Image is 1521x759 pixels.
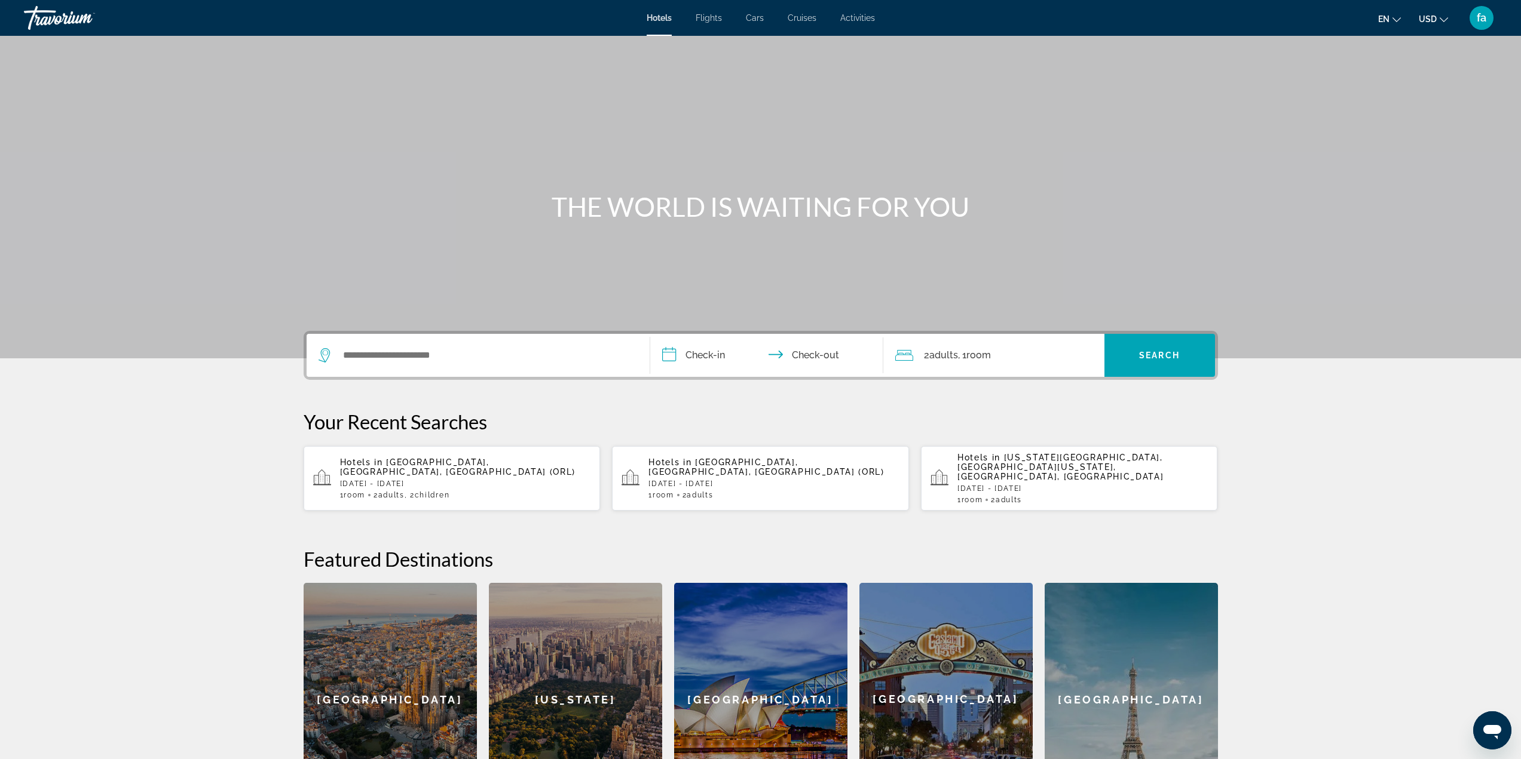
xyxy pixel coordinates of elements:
span: Room [962,496,983,504]
span: USD [1419,14,1437,24]
button: Hotels in [US_STATE][GEOGRAPHIC_DATA], [GEOGRAPHIC_DATA][US_STATE], [GEOGRAPHIC_DATA], [GEOGRAPHI... [921,445,1218,511]
a: Flights [696,13,722,23]
span: Search [1139,351,1180,360]
button: Hotels in [GEOGRAPHIC_DATA], [GEOGRAPHIC_DATA], [GEOGRAPHIC_DATA] (ORL)[DATE] - [DATE]1Room2Adults [612,445,909,511]
span: Children [415,491,449,499]
button: Check in and out dates [650,334,883,377]
span: Adults [929,349,958,361]
span: en [1378,14,1390,24]
button: Travelers: 2 adults, 0 children [883,334,1104,377]
p: [DATE] - [DATE] [957,484,1208,493]
span: 2 [683,491,714,499]
a: Cars [746,13,764,23]
span: Adults [996,496,1022,504]
span: 2 [924,347,958,364]
span: fa [1477,12,1486,24]
button: Search [1104,334,1215,377]
span: Hotels in [648,457,691,467]
div: Search widget [307,334,1215,377]
a: Travorium [24,2,143,33]
span: Room [344,491,365,499]
span: 1 [957,496,983,504]
span: 1 [340,491,365,499]
span: , 1 [958,347,991,364]
span: 1 [648,491,674,499]
iframe: Button to launch messaging window [1473,711,1511,749]
h1: THE WORLD IS WAITING FOR YOU [537,191,985,222]
span: Hotels in [957,453,1000,462]
p: Your Recent Searches [304,410,1218,434]
a: Activities [840,13,875,23]
p: [DATE] - [DATE] [648,480,899,488]
span: Room [653,491,674,499]
span: [GEOGRAPHIC_DATA], [GEOGRAPHIC_DATA], [GEOGRAPHIC_DATA] (ORL) [340,457,576,477]
span: , 2 [405,491,450,499]
a: Cruises [788,13,816,23]
span: 2 [374,491,405,499]
span: Adults [378,491,405,499]
p: [DATE] - [DATE] [340,480,591,488]
button: Change language [1378,10,1401,27]
span: [GEOGRAPHIC_DATA], [GEOGRAPHIC_DATA], [GEOGRAPHIC_DATA] (ORL) [648,457,885,477]
button: Hotels in [GEOGRAPHIC_DATA], [GEOGRAPHIC_DATA], [GEOGRAPHIC_DATA] (ORL)[DATE] - [DATE]1Room2Adult... [304,445,601,511]
button: Change currency [1419,10,1448,27]
h2: Featured Destinations [304,547,1218,571]
span: 2 [991,496,1022,504]
span: Hotels in [340,457,383,467]
button: User Menu [1466,5,1497,30]
span: Room [966,349,991,361]
span: Adults [687,491,713,499]
span: [US_STATE][GEOGRAPHIC_DATA], [GEOGRAPHIC_DATA][US_STATE], [GEOGRAPHIC_DATA], [GEOGRAPHIC_DATA] [957,453,1164,481]
a: Hotels [647,13,672,23]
